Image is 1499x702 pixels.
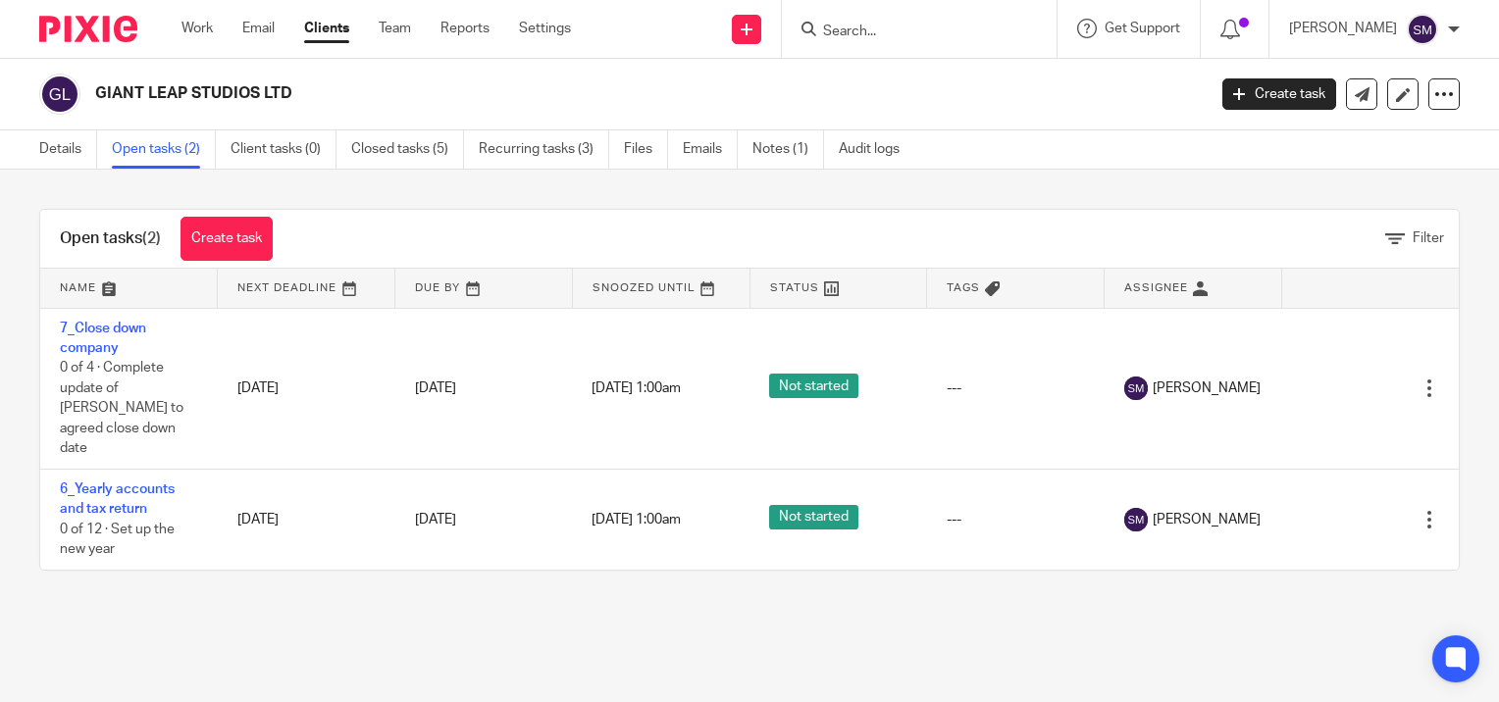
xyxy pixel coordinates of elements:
[624,130,668,169] a: Files
[479,130,609,169] a: Recurring tasks (3)
[60,361,183,455] span: 0 of 4 · Complete update of [PERSON_NAME] to agreed close down date
[415,513,456,526] span: [DATE]
[770,282,819,293] span: Status
[752,130,824,169] a: Notes (1)
[218,470,395,570] td: [DATE]
[60,322,146,355] a: 7_Close down company
[181,217,273,261] a: Create task
[351,130,464,169] a: Closed tasks (5)
[947,282,980,293] span: Tags
[60,228,161,249] h1: Open tasks
[592,381,681,395] span: [DATE] 1:00am
[379,19,411,38] a: Team
[947,510,1085,529] div: ---
[1153,378,1261,398] span: [PERSON_NAME]
[1407,14,1438,45] img: svg%3E
[821,24,998,41] input: Search
[39,16,137,42] img: Pixie
[415,381,456,395] span: [DATE]
[242,19,275,38] a: Email
[947,378,1085,398] div: ---
[112,130,216,169] a: Open tasks (2)
[1289,19,1397,38] p: [PERSON_NAME]
[218,308,395,470] td: [DATE]
[683,130,738,169] a: Emails
[1222,78,1336,110] a: Create task
[440,19,490,38] a: Reports
[1105,22,1180,35] span: Get Support
[1153,510,1261,529] span: [PERSON_NAME]
[1413,231,1444,245] span: Filter
[593,282,696,293] span: Snoozed Until
[142,230,161,246] span: (2)
[769,505,858,529] span: Not started
[39,74,80,115] img: svg%3E
[60,482,175,516] a: 6_Yearly accounts and tax return
[231,130,336,169] a: Client tasks (0)
[519,19,571,38] a: Settings
[1124,508,1148,531] img: svg%3E
[181,19,213,38] a: Work
[304,19,349,38] a: Clients
[769,374,858,398] span: Not started
[592,513,681,526] span: [DATE] 1:00am
[39,130,97,169] a: Details
[839,130,914,169] a: Audit logs
[95,83,973,104] h2: GIANT LEAP STUDIOS LTD
[60,523,175,557] span: 0 of 12 · Set up the new year
[1124,376,1148,400] img: svg%3E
